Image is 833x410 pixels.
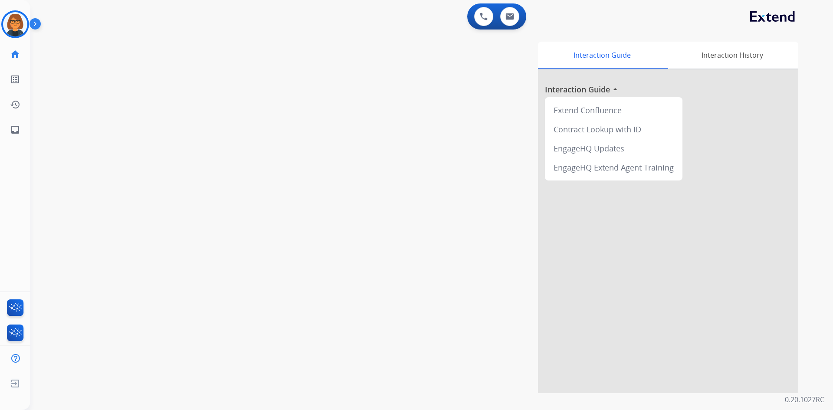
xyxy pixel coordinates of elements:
div: EngageHQ Extend Agent Training [548,158,679,177]
div: Contract Lookup with ID [548,120,679,139]
img: avatar [3,12,27,36]
div: Interaction History [666,42,798,69]
div: EngageHQ Updates [548,139,679,158]
mat-icon: history [10,99,20,110]
mat-icon: list_alt [10,74,20,85]
div: Interaction Guide [538,42,666,69]
div: Extend Confluence [548,101,679,120]
p: 0.20.1027RC [785,394,824,405]
mat-icon: home [10,49,20,59]
mat-icon: inbox [10,125,20,135]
